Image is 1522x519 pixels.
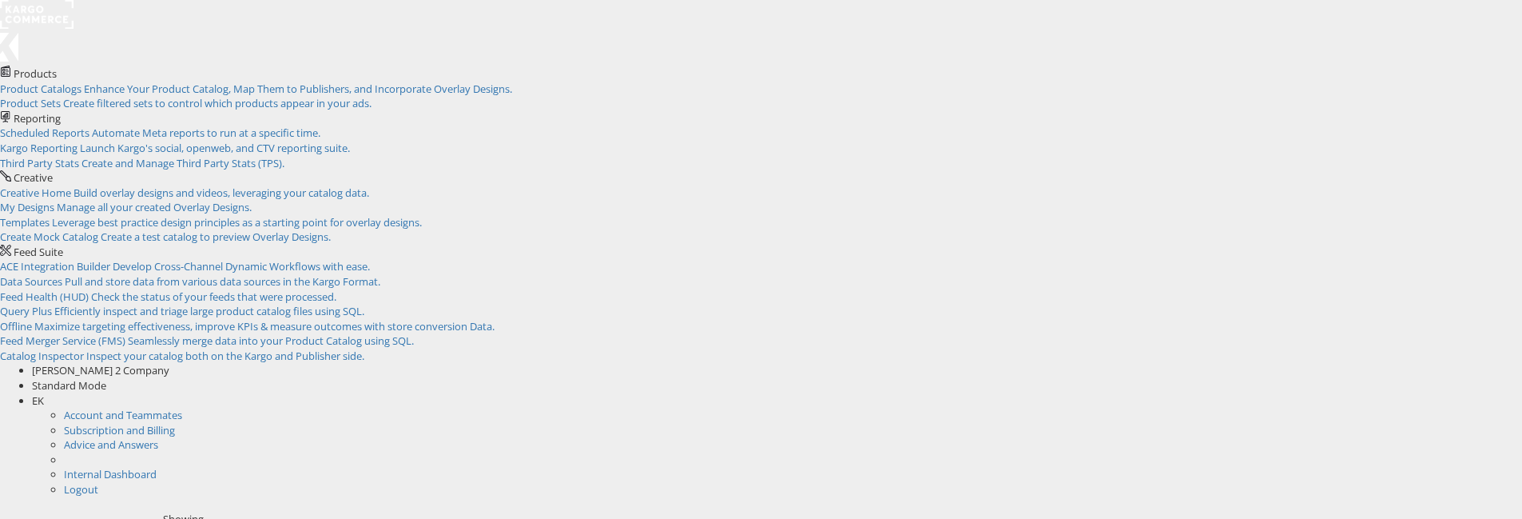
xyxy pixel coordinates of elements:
span: Reporting [14,111,61,126]
span: Feed Suite [14,245,63,259]
span: Products [14,66,57,81]
span: Automate Meta reports to run at a specific time. [92,126,320,140]
a: Logout [64,482,98,497]
span: Manage all your created Overlay Designs. [57,200,252,214]
span: Create and Manage Third Party Stats (TPS). [81,156,284,170]
span: Creative [14,170,53,185]
span: Maximize targeting effectiveness, improve KPIs & measure outcomes with store conversion Data. [34,319,495,333]
span: Create filtered sets to control which products appear in your ads. [63,96,372,110]
span: Efficiently inspect and triage large product catalog files using SQL. [54,304,364,318]
span: Pull and store data from various data sources in the Kargo Format. [65,274,380,289]
a: Subscription and Billing [64,423,175,437]
a: Account and Teammates [64,408,182,422]
span: EK [32,393,44,408]
span: Leverage best practice design principles as a starting point for overlay designs. [52,215,422,230]
span: [PERSON_NAME] 2 Company [32,363,169,377]
a: Advice and Answers [64,437,158,452]
span: Create a test catalog to preview Overlay Designs. [101,230,331,244]
span: Build overlay designs and videos, leveraging your catalog data. [74,186,369,200]
span: Enhance Your Product Catalog, Map Them to Publishers, and Incorporate Overlay Designs. [84,82,512,96]
a: Internal Dashboard [64,467,157,481]
span: Develop Cross-Channel Dynamic Workflows with ease. [113,259,370,273]
span: Inspect your catalog both on the Kargo and Publisher side. [86,349,364,363]
span: Standard Mode [32,378,106,393]
span: Check the status of your feeds that were processed. [91,289,336,304]
span: Seamlessly merge data into your Product Catalog using SQL. [128,333,414,348]
span: Launch Kargo's social, openweb, and CTV reporting suite. [80,141,350,155]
